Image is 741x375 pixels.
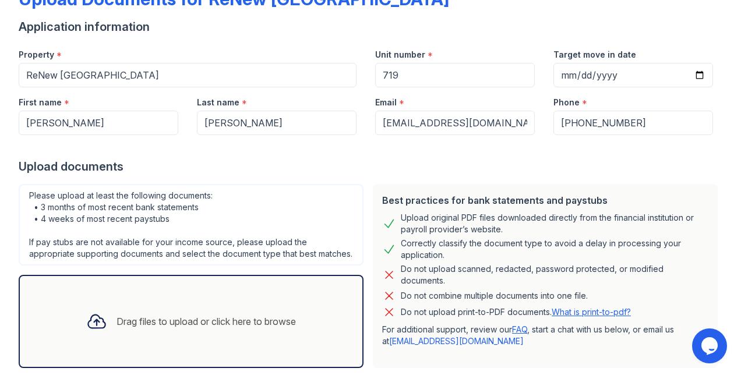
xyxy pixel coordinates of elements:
[117,314,296,328] div: Drag files to upload or click here to browse
[552,307,631,317] a: What is print-to-pdf?
[401,212,708,235] div: Upload original PDF files downloaded directly from the financial institution or payroll provider’...
[553,49,636,61] label: Target move in date
[19,19,722,35] div: Application information
[19,184,364,266] div: Please upload at least the following documents: • 3 months of most recent bank statements • 4 wee...
[375,49,425,61] label: Unit number
[375,97,397,108] label: Email
[401,289,588,303] div: Do not combine multiple documents into one file.
[553,97,580,108] label: Phone
[512,324,527,334] a: FAQ
[19,158,722,175] div: Upload documents
[197,97,239,108] label: Last name
[692,328,729,363] iframe: chat widget
[401,238,708,261] div: Correctly classify the document type to avoid a delay in processing your application.
[401,263,708,286] div: Do not upload scanned, redacted, password protected, or modified documents.
[19,49,54,61] label: Property
[389,336,524,346] a: [EMAIL_ADDRESS][DOMAIN_NAME]
[401,306,631,318] p: Do not upload print-to-PDF documents.
[19,97,62,108] label: First name
[382,324,708,347] p: For additional support, review our , start a chat with us below, or email us at
[382,193,708,207] div: Best practices for bank statements and paystubs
